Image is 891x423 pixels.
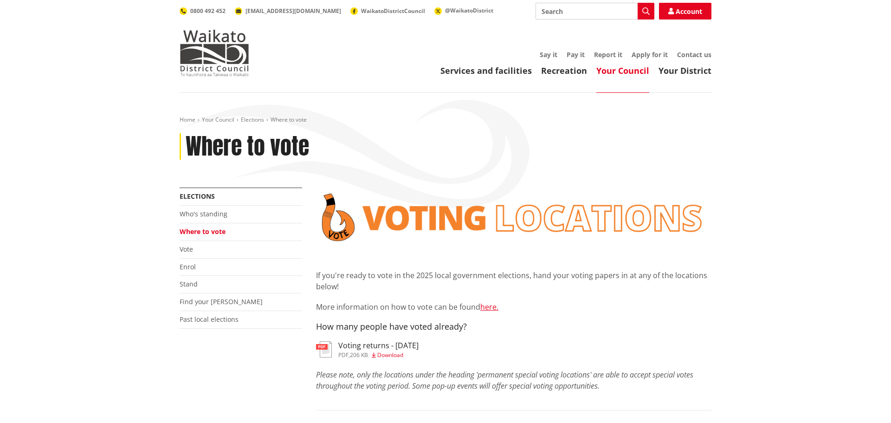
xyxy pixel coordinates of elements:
img: voting locations banner [316,188,711,247]
a: Who's standing [180,209,227,218]
a: Account [659,3,711,20]
span: 0800 492 452 [190,7,226,15]
a: Your District [659,65,711,76]
a: Voting returns - [DATE] pdf,206 KB Download [316,341,419,358]
a: Stand [180,280,198,288]
img: Waikato District Council - Te Kaunihera aa Takiwaa o Waikato [180,30,249,76]
a: Elections [241,116,264,124]
em: Please note, only the locations under the heading 'permanent special voting locations' are able t... [316,370,693,391]
a: Contact us [677,50,711,59]
a: Home [180,116,195,124]
a: Say it [540,50,557,59]
a: Recreation [541,65,587,76]
span: pdf [338,351,349,359]
a: Past local elections [180,315,239,324]
span: [EMAIL_ADDRESS][DOMAIN_NAME] [245,7,341,15]
a: [EMAIL_ADDRESS][DOMAIN_NAME] [235,7,341,15]
a: Report it [594,50,622,59]
p: If you're ready to vote in the 2025 local government elections, hand your voting papers in at any... [316,270,711,292]
a: Vote [180,245,193,254]
a: Services and facilities [440,65,532,76]
p: More information on how to vote can be found [316,301,711,312]
span: WaikatoDistrictCouncil [361,7,425,15]
span: @WaikatoDistrict [445,7,493,14]
a: here. [480,302,498,312]
a: 0800 492 452 [180,7,226,15]
a: @WaikatoDistrict [434,7,493,14]
h3: Voting returns - [DATE] [338,341,419,350]
a: Your Council [202,116,234,124]
h1: Where to vote [186,133,309,160]
nav: breadcrumb [180,116,711,124]
span: Where to vote [271,116,307,124]
a: Where to vote [180,227,226,236]
a: Pay it [567,50,585,59]
input: Search input [536,3,654,20]
span: Download [377,351,403,359]
a: Apply for it [632,50,668,59]
a: Find your [PERSON_NAME] [180,297,263,306]
span: 206 KB [350,351,368,359]
a: WaikatoDistrictCouncil [350,7,425,15]
h4: How many people have voted already? [316,322,711,332]
a: Your Council [596,65,649,76]
a: Elections [180,192,215,201]
a: Enrol [180,262,196,271]
div: , [338,352,419,358]
img: document-pdf.svg [316,341,332,358]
